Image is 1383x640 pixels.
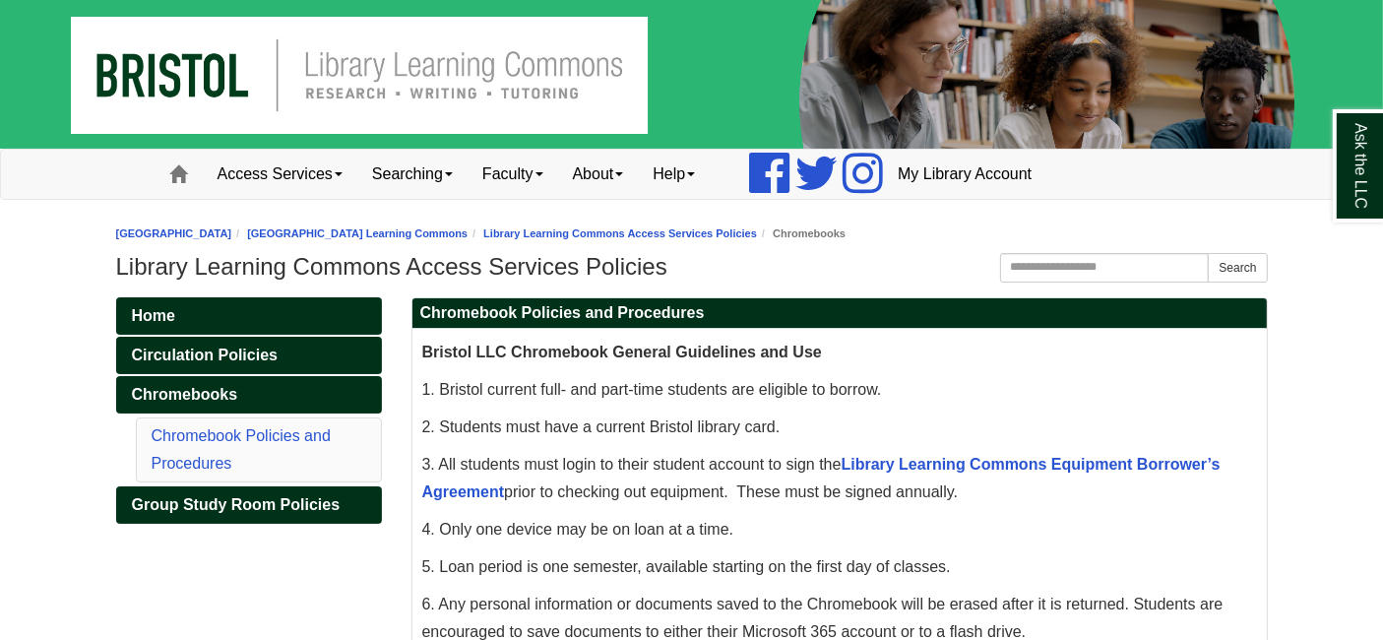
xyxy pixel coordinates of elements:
[203,150,357,199] a: Access Services
[116,253,1268,281] h1: Library Learning Commons Access Services Policies
[422,596,1224,640] span: 6. Any personal information or documents saved to the Chromebook will be erased after it is retur...
[132,347,278,363] span: Circulation Policies
[468,150,558,199] a: Faculty
[757,224,846,243] li: Chromebooks
[1208,253,1267,283] button: Search
[116,486,382,524] a: Group Study Room Policies
[152,427,331,472] a: Chromebook Policies and Procedures
[116,376,382,414] a: Chromebooks
[422,521,734,538] span: 4. Only one device may be on loan at a time.
[422,418,781,435] span: 2. Students must have a current Bristol library card.
[638,150,710,199] a: Help
[422,344,822,360] span: Bristol LLC Chromebook General Guidelines and Use
[357,150,468,199] a: Searching
[247,227,468,239] a: [GEOGRAPHIC_DATA] Learning Commons
[116,337,382,374] a: Circulation Policies
[132,496,341,513] span: Group Study Room Policies
[558,150,639,199] a: About
[116,227,232,239] a: [GEOGRAPHIC_DATA]
[412,298,1267,329] h2: Chromebook Policies and Procedures
[422,558,951,575] span: 5. Loan period is one semester, available starting on the first day of classes.
[422,381,882,398] span: 1. Bristol current full- and part-time students are eligible to borrow.
[116,297,382,524] div: Guide Pages
[132,307,175,324] span: Home
[483,227,757,239] a: Library Learning Commons Access Services Policies
[116,297,382,335] a: Home
[422,456,1221,500] a: Library Learning Commons Equipment Borrower’s Agreement
[116,224,1268,243] nav: breadcrumb
[132,386,238,403] span: Chromebooks
[422,456,1221,500] span: 3. All students must login to their student account to sign the prior to checking out equipment. ...
[883,150,1046,199] a: My Library Account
